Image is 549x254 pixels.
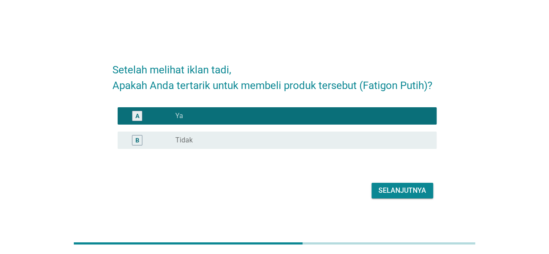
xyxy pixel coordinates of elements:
[371,183,433,198] button: Selanjutnya
[175,112,183,120] label: Ya
[378,185,426,196] div: Selanjutnya
[135,111,139,120] div: A
[175,136,193,145] label: Tidak
[135,135,139,145] div: B
[112,53,437,93] h2: Setelah melihat iklan tadi, Apakah Anda tertarik untuk membeli produk tersebut (Fatigon Putih)?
